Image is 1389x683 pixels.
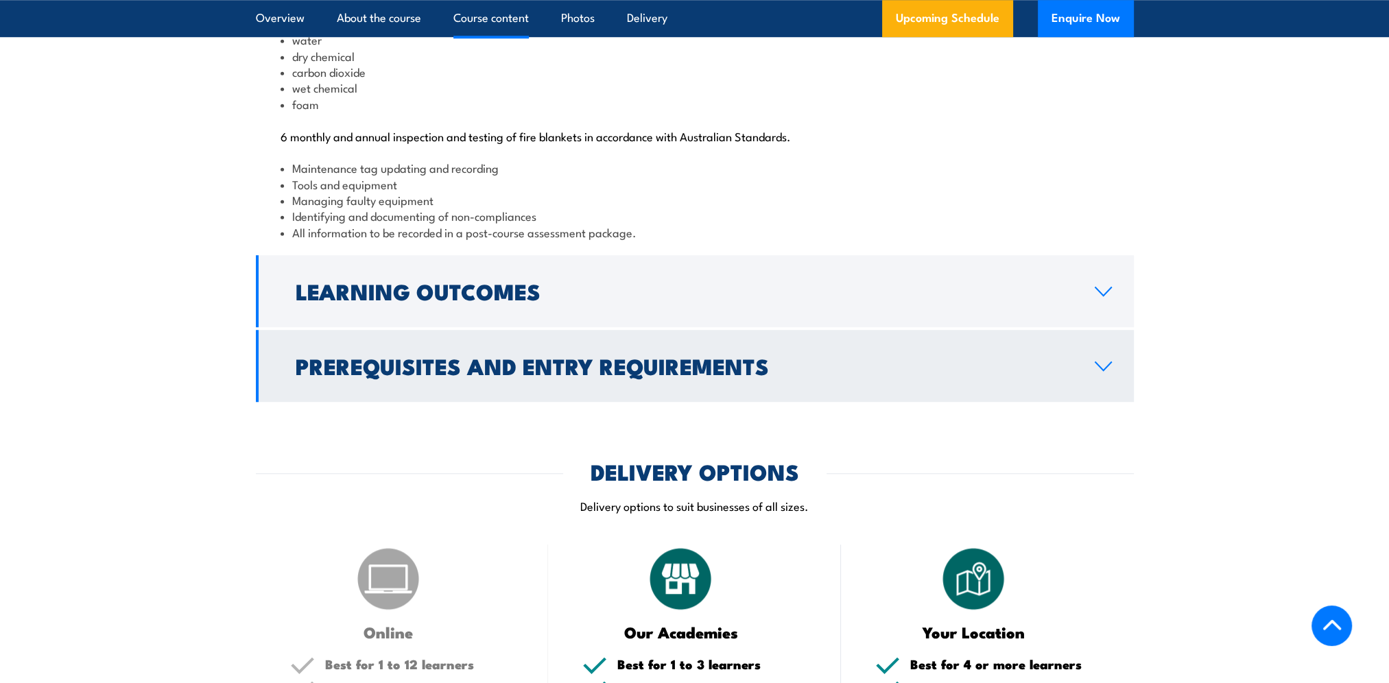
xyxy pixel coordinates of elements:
p: 6 monthly and annual inspection and testing of fire blankets in accordance with Australian Standa... [281,129,1109,143]
h2: Prerequisites and Entry Requirements [296,356,1073,375]
li: All information to be recorded in a post-course assessment package. [281,224,1109,240]
li: Managing faulty equipment [281,192,1109,208]
li: Identifying and documenting of non-compliances [281,208,1109,224]
li: Tools and equipment [281,176,1109,192]
h3: Online [290,624,487,640]
li: water [281,32,1109,47]
h5: Best for 4 or more learners [910,658,1100,671]
a: Learning Outcomes [256,255,1134,327]
a: Prerequisites and Entry Requirements [256,330,1134,402]
h5: Best for 1 to 3 learners [617,658,807,671]
li: carbon dioxide [281,64,1109,80]
h2: Learning Outcomes [296,281,1073,300]
li: Maintenance tag updating and recording [281,160,1109,176]
h2: DELIVERY OPTIONS [591,462,799,481]
h3: Our Academies [582,624,779,640]
li: wet chemical [281,80,1109,95]
li: foam [281,96,1109,112]
li: dry chemical [281,48,1109,64]
p: Delivery options to suit businesses of all sizes. [256,498,1134,514]
h3: Your Location [875,624,1072,640]
h5: Best for 1 to 12 learners [325,658,514,671]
